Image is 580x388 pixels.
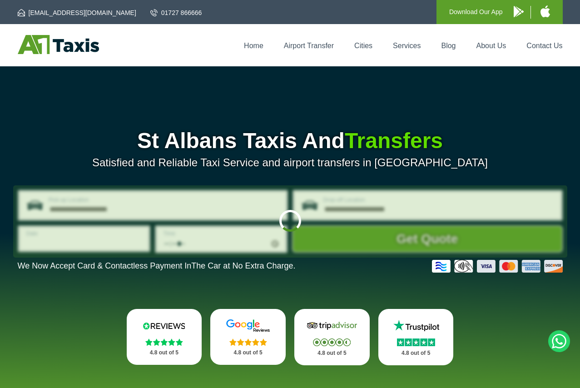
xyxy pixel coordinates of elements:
[432,260,563,273] img: Credit And Debit Cards
[221,319,275,333] img: Google
[18,35,99,54] img: A1 Taxis St Albans LTD
[137,347,192,358] p: 4.8 out of 5
[345,129,443,153] span: Transfers
[137,319,191,333] img: Reviews.io
[378,309,454,365] a: Trustpilot Stars 4.8 out of 5
[441,42,456,50] a: Blog
[540,5,550,17] img: A1 Taxis iPhone App
[145,338,183,346] img: Stars
[354,42,372,50] a: Cities
[150,8,202,17] a: 01727 866666
[449,6,503,18] p: Download Our App
[220,347,276,358] p: 4.8 out of 5
[284,42,334,50] a: Airport Transfer
[526,42,562,50] a: Contact Us
[397,338,435,346] img: Stars
[305,319,359,333] img: Tripadvisor
[18,8,136,17] a: [EMAIL_ADDRESS][DOMAIN_NAME]
[127,309,202,365] a: Reviews.io Stars 4.8 out of 5
[313,338,351,346] img: Stars
[18,130,563,152] h1: St Albans Taxis And
[294,309,370,365] a: Tripadvisor Stars 4.8 out of 5
[514,6,524,17] img: A1 Taxis Android App
[244,42,263,50] a: Home
[393,42,421,50] a: Services
[210,309,286,365] a: Google Stars 4.8 out of 5
[388,348,444,359] p: 4.8 out of 5
[18,261,296,271] p: We Now Accept Card & Contactless Payment In
[18,156,563,169] p: Satisfied and Reliable Taxi Service and airport transfers in [GEOGRAPHIC_DATA]
[304,348,360,359] p: 4.8 out of 5
[476,42,506,50] a: About Us
[229,338,267,346] img: Stars
[191,261,295,270] span: The Car at No Extra Charge.
[389,319,443,333] img: Trustpilot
